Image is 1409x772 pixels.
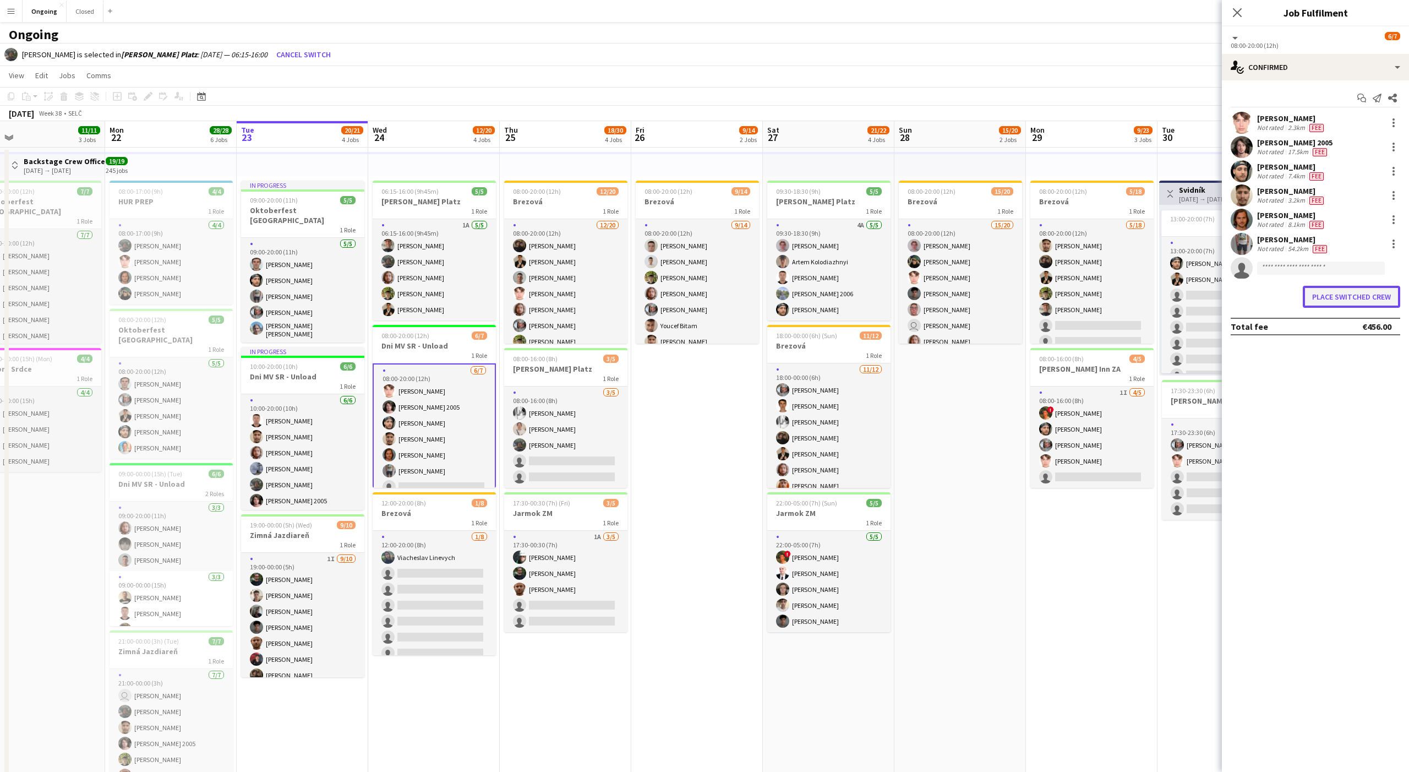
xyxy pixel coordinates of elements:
[603,207,619,215] span: 1 Role
[1313,148,1327,156] span: Fee
[241,238,364,342] app-card-role: 5/509:00-20:00 (11h)[PERSON_NAME][PERSON_NAME][PERSON_NAME][PERSON_NAME][PERSON_NAME] [PERSON_NAME]
[1257,138,1332,148] div: [PERSON_NAME] 2005
[1307,220,1326,229] div: Crew has different fees then in role
[110,309,233,459] div: 08:00-20:00 (12h)5/5Oktoberfest [GEOGRAPHIC_DATA]1 Role5/508:00-20:00 (12h)[PERSON_NAME][PERSON_N...
[1257,162,1326,172] div: [PERSON_NAME]
[1222,54,1409,80] div: Confirmed
[504,508,627,518] h3: Jarmok ZM
[899,125,912,135] span: Sun
[504,492,627,632] div: 17:30-00:30 (7h) (Fri)3/5Jarmok ZM1 Role1A3/517:30-00:30 (7h)[PERSON_NAME][PERSON_NAME][PERSON_NAME]
[899,181,1022,344] div: 08:00-20:00 (12h)15/20Brezová1 Role15/2008:00-20:00 (12h)[PERSON_NAME][PERSON_NAME][PERSON_NAME][...
[1000,135,1020,144] div: 2 Jobs
[239,131,254,144] span: 23
[371,131,387,144] span: 24
[1030,181,1154,344] app-job-card: 08:00-20:00 (12h)5/18Brezová1 Role5/1808:00-20:00 (12h)[PERSON_NAME][PERSON_NAME][PERSON_NAME][PE...
[110,502,233,571] app-card-role: 3/309:00-20:00 (11h)[PERSON_NAME][PERSON_NAME][PERSON_NAME]
[208,345,224,354] span: 1 Role
[241,181,364,342] div: In progress09:00-20:00 (11h)5/5Oktoberfest [GEOGRAPHIC_DATA]1 Role5/509:00-20:00 (11h)[PERSON_NAM...
[513,499,570,507] span: 17:30-00:30 (7h) (Fri)
[866,519,882,527] span: 1 Role
[645,187,692,195] span: 08:00-20:00 (12h)
[1161,237,1285,641] app-card-role: 1I2/2413:00-20:00 (7h)[PERSON_NAME][PERSON_NAME]
[110,571,233,640] app-card-role: 3/309:00-00:00 (15h)[PERSON_NAME][PERSON_NAME][PERSON_NAME]
[784,551,791,557] span: !
[767,531,891,632] app-card-role: 5/522:00-05:00 (7h)![PERSON_NAME][PERSON_NAME][PERSON_NAME][PERSON_NAME][PERSON_NAME]
[241,181,364,189] div: In progress
[776,331,837,340] span: 18:00-00:00 (6h) (Sun)
[373,325,496,488] app-job-card: 08:00-20:00 (12h)6/7Dni MV SR - Unload1 Role6/708:00-20:00 (12h)[PERSON_NAME][PERSON_NAME] 2005[P...
[1162,125,1175,135] span: Tue
[241,514,364,677] div: 19:00-00:00 (5h) (Wed)9/10Zimná Jazdiareň1 Role1I9/1019:00-00:00 (5h)[PERSON_NAME][PERSON_NAME][P...
[1303,286,1400,308] button: Place switched crew
[1257,113,1326,123] div: [PERSON_NAME]
[503,131,518,144] span: 25
[504,348,627,488] div: 08:00-16:00 (8h)3/5[PERSON_NAME] Platz1 Role3/508:00-16:00 (8h)[PERSON_NAME][PERSON_NAME][PERSON_...
[1309,124,1324,132] span: Fee
[1162,418,1285,520] app-card-role: 2/517:30-23:30 (6h)[PERSON_NAME][PERSON_NAME]
[1309,197,1324,205] span: Fee
[373,181,496,320] app-job-card: 06:15-16:00 (9h45m)5/5[PERSON_NAME] Platz1 Role1A5/506:15-16:00 (9h45m)[PERSON_NAME][PERSON_NAME]...
[241,347,364,510] app-job-card: In progress10:00-20:00 (10h)6/6Dni MV SR - Unload1 Role6/610:00-20:00 (10h)[PERSON_NAME][PERSON_N...
[381,499,426,507] span: 12:00-20:00 (8h)
[1286,123,1307,132] div: 2.3km
[1039,355,1084,363] span: 08:00-16:00 (8h)
[341,126,363,134] span: 20/21
[767,325,891,488] app-job-card: 18:00-00:00 (6h) (Sun)11/12Brezová1 Role11/1218:00-00:00 (6h)[PERSON_NAME][PERSON_NAME][PERSON_NA...
[767,197,891,206] h3: [PERSON_NAME] Platz
[1030,125,1045,135] span: Mon
[77,217,92,225] span: 1 Role
[740,135,757,144] div: 2 Jobs
[860,331,882,340] span: 11/12
[472,499,487,507] span: 1/8
[504,219,627,563] app-card-role: 12/2008:00-20:00 (12h)[PERSON_NAME][PERSON_NAME][PERSON_NAME][PERSON_NAME][PERSON_NAME][PERSON_NA...
[24,156,105,166] h3: Backstage Crew Office
[9,108,34,119] div: [DATE]
[767,508,891,518] h3: Jarmok ZM
[897,131,912,144] span: 28
[36,109,64,117] span: Week 38
[1286,196,1307,205] div: 3.2km
[767,219,891,320] app-card-role: 4A5/509:30-18:30 (9h)[PERSON_NAME]Artem Kolodiazhnyi[PERSON_NAME][PERSON_NAME] 2006[PERSON_NAME]
[1030,348,1154,488] div: 08:00-16:00 (8h)4/5[PERSON_NAME] Inn ZA1 Role1I4/508:00-16:00 (8h)![PERSON_NAME][PERSON_NAME][PER...
[1047,406,1054,413] span: !
[471,519,487,527] span: 1 Role
[1129,374,1145,383] span: 1 Role
[23,1,67,22] button: Ongoing
[1134,135,1152,144] div: 3 Jobs
[1385,32,1400,40] span: 6/7
[208,207,224,215] span: 1 Role
[1162,380,1285,520] app-job-card: 17:30-23:30 (6h)2/5[PERSON_NAME] Inn ZA1 Role2/517:30-23:30 (6h)[PERSON_NAME][PERSON_NAME]
[1231,321,1268,332] div: Total fee
[636,125,645,135] span: Fri
[54,68,80,83] a: Jobs
[110,646,233,656] h3: Zimná Jazdiareň
[1286,148,1310,156] div: 17.5km
[739,126,758,134] span: 9/14
[1162,396,1285,406] h3: [PERSON_NAME] Inn ZA
[241,205,364,225] h3: Oktoberfest [GEOGRAPHIC_DATA]
[1222,6,1409,20] h3: Job Fulfilment
[241,530,364,540] h3: Zimná Jazdiareň
[767,492,891,632] div: 22:00-05:00 (7h) (Sun)5/5Jarmok ZM1 Role5/522:00-05:00 (7h)![PERSON_NAME][PERSON_NAME][PERSON_NAM...
[504,364,627,374] h3: [PERSON_NAME] Platz
[1179,195,1226,203] div: [DATE] → [DATE]
[866,187,882,195] span: 5/5
[997,207,1013,215] span: 1 Role
[9,70,24,80] span: View
[340,382,356,390] span: 1 Role
[767,363,891,577] app-card-role: 11/1218:00-00:00 (6h)[PERSON_NAME][PERSON_NAME][PERSON_NAME][PERSON_NAME][PERSON_NAME][PERSON_NAM...
[767,181,891,320] app-job-card: 09:30-18:30 (9h)5/5[PERSON_NAME] Platz1 Role4A5/509:30-18:30 (9h)[PERSON_NAME]Artem Kolodiazhnyi[...
[1313,245,1327,253] span: Fee
[373,125,387,135] span: Wed
[250,521,312,529] span: 19:00-00:00 (5h) (Wed)
[110,325,233,345] h3: Oktoberfest [GEOGRAPHIC_DATA]
[77,187,92,195] span: 7/7
[776,499,837,507] span: 22:00-05:00 (7h) (Sun)
[59,70,75,80] span: Jobs
[340,226,356,234] span: 1 Role
[1309,172,1324,181] span: Fee
[776,187,821,195] span: 09:30-18:30 (9h)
